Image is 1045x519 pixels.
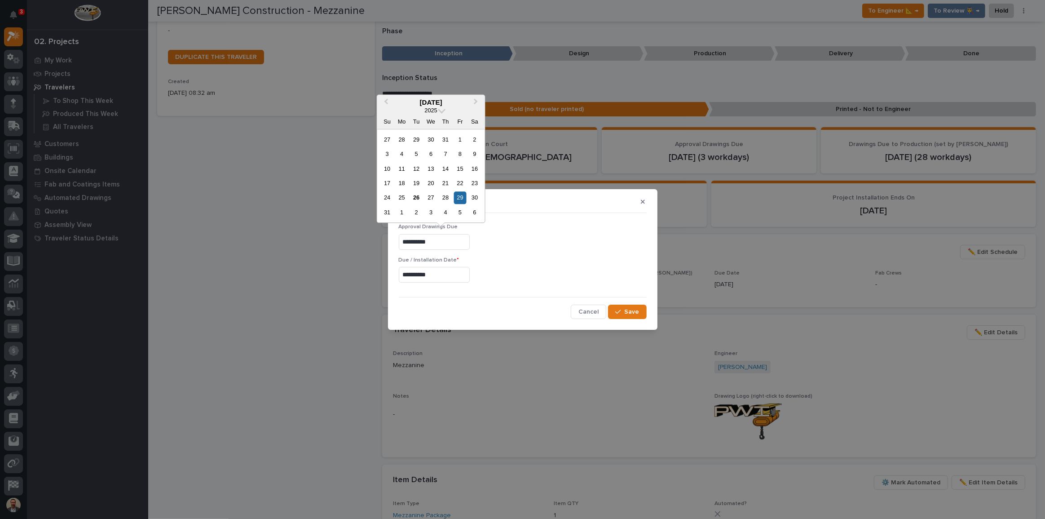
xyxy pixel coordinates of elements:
[439,115,451,128] div: Th
[381,192,393,204] div: Choose Sunday, August 24th, 2025
[410,115,423,128] div: Tu
[468,115,481,128] div: Sa
[396,115,408,128] div: Mo
[454,115,466,128] div: Fr
[425,133,437,146] div: Choose Wednesday, July 30th, 2025
[425,115,437,128] div: We
[454,206,466,218] div: Choose Friday, September 5th, 2025
[468,177,481,189] div: Choose Saturday, August 23rd, 2025
[396,133,408,146] div: Choose Monday, July 28th, 2025
[410,192,423,204] div: Choose Tuesday, August 26th, 2025
[425,163,437,175] div: Choose Wednesday, August 13th, 2025
[439,148,451,160] div: Choose Thursday, August 7th, 2025
[396,206,408,218] div: Choose Monday, September 1st, 2025
[381,163,393,175] div: Choose Sunday, August 10th, 2025
[470,96,484,110] button: Next Month
[425,206,437,218] div: Choose Wednesday, September 3rd, 2025
[381,177,393,189] div: Choose Sunday, August 17th, 2025
[410,206,423,218] div: Choose Tuesday, September 2nd, 2025
[399,257,459,263] span: Due / Installation Date
[381,115,393,128] div: Su
[396,148,408,160] div: Choose Monday, August 4th, 2025
[454,192,466,204] div: Choose Friday, August 29th, 2025
[396,177,408,189] div: Choose Monday, August 18th, 2025
[380,132,482,220] div: month 2025-08
[454,177,466,189] div: Choose Friday, August 22nd, 2025
[381,206,393,218] div: Choose Sunday, August 31st, 2025
[608,305,646,319] button: Save
[439,206,451,218] div: Choose Thursday, September 4th, 2025
[381,148,393,160] div: Choose Sunday, August 3rd, 2025
[439,133,451,146] div: Choose Thursday, July 31st, 2025
[454,148,466,160] div: Choose Friday, August 8th, 2025
[425,148,437,160] div: Choose Wednesday, August 6th, 2025
[439,192,451,204] div: Choose Thursday, August 28th, 2025
[468,148,481,160] div: Choose Saturday, August 9th, 2025
[410,148,423,160] div: Choose Tuesday, August 5th, 2025
[468,133,481,146] div: Choose Saturday, August 2nd, 2025
[468,192,481,204] div: Choose Saturday, August 30th, 2025
[396,192,408,204] div: Choose Monday, August 25th, 2025
[425,177,437,189] div: Choose Wednesday, August 20th, 2025
[454,163,466,175] div: Choose Friday, August 15th, 2025
[625,308,639,316] span: Save
[571,305,606,319] button: Cancel
[454,133,466,146] div: Choose Friday, August 1st, 2025
[424,107,437,114] span: 2025
[468,163,481,175] div: Choose Saturday, August 16th, 2025
[439,177,451,189] div: Choose Thursday, August 21st, 2025
[396,163,408,175] div: Choose Monday, August 11th, 2025
[578,308,599,316] span: Cancel
[439,163,451,175] div: Choose Thursday, August 14th, 2025
[468,206,481,218] div: Choose Saturday, September 6th, 2025
[425,192,437,204] div: Choose Wednesday, August 27th, 2025
[410,163,423,175] div: Choose Tuesday, August 12th, 2025
[377,98,485,106] div: [DATE]
[410,133,423,146] div: Choose Tuesday, July 29th, 2025
[378,96,392,110] button: Previous Month
[410,177,423,189] div: Choose Tuesday, August 19th, 2025
[381,133,393,146] div: Choose Sunday, July 27th, 2025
